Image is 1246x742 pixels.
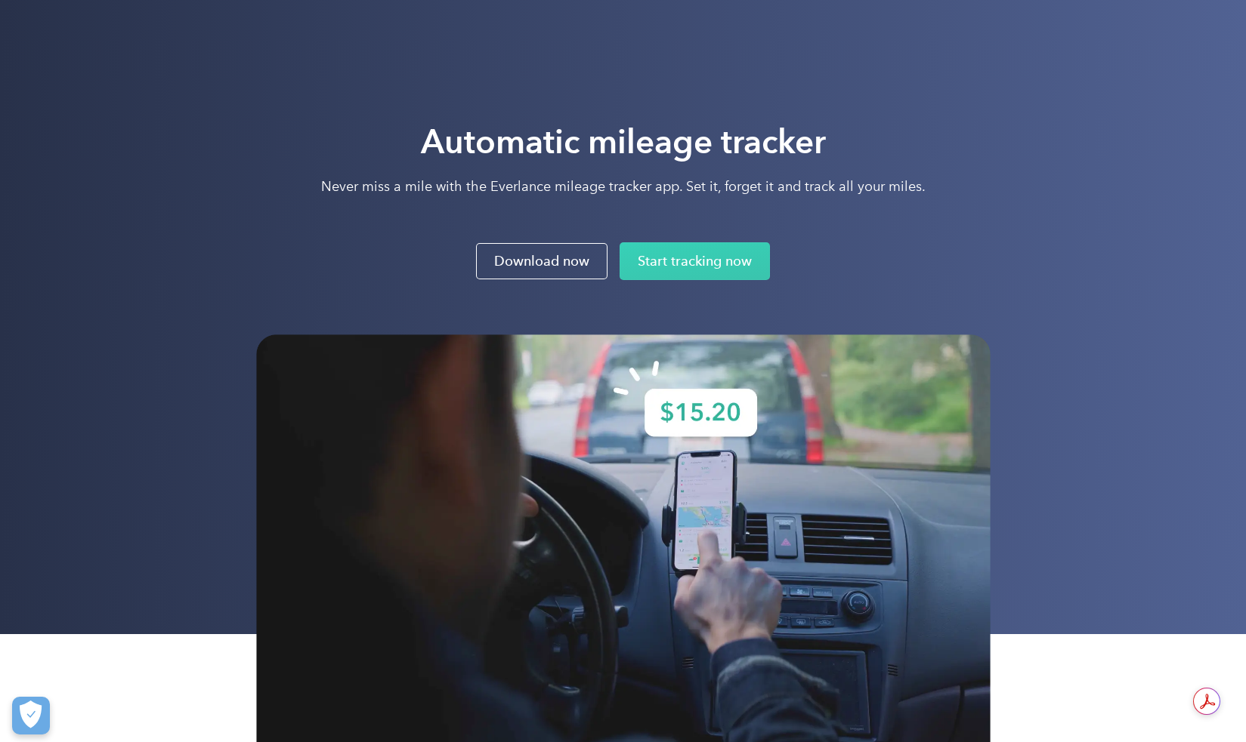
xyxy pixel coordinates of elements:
p: Never miss a mile with the Everlance mileage tracker app. Set it, forget it and track all your mi... [321,177,926,196]
h1: Automatic mileage tracker [321,121,926,163]
button: Cookies Settings [12,697,50,734]
a: Start tracking now [620,242,770,280]
a: Download now [476,243,608,279]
